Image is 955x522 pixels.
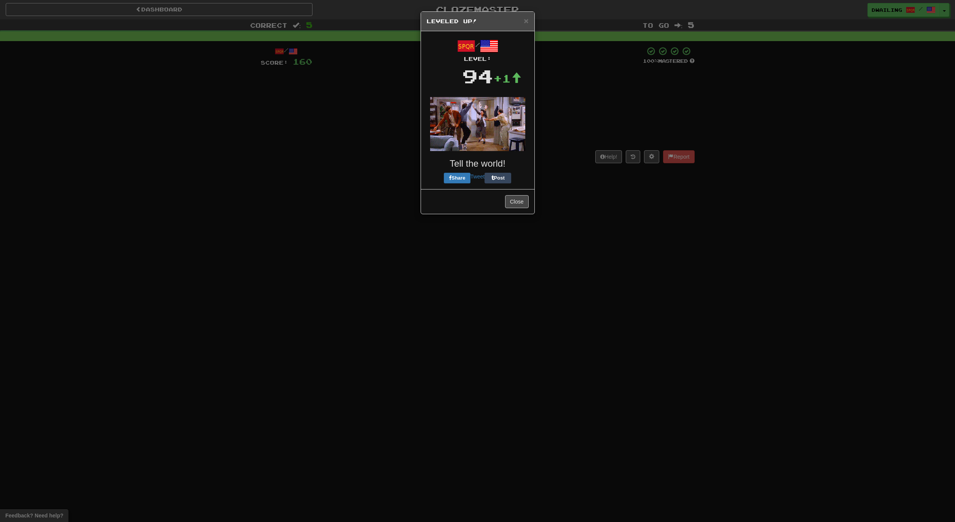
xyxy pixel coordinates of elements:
div: 94 [462,63,493,89]
h5: Leveled Up! [427,18,529,25]
button: Share [444,173,470,183]
img: seinfeld-ebe603044fff2fd1d3e1949e7ad7a701fffed037ac3cad15aebc0dce0abf9909.gif [430,97,525,151]
button: Post [485,173,511,183]
div: Level: [427,55,529,63]
div: / [427,37,529,63]
h3: Tell the world! [427,159,529,169]
a: Tweet [470,173,485,180]
button: Close [505,195,529,208]
span: × [524,16,528,25]
div: +1 [493,71,521,86]
button: Close [524,17,528,25]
